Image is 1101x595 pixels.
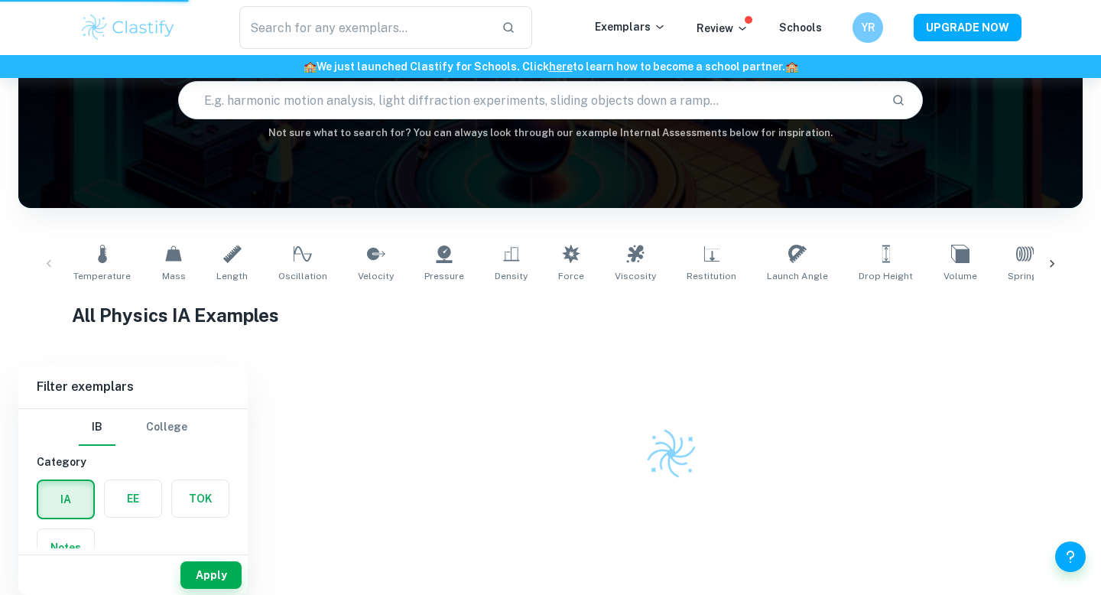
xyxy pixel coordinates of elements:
button: YR [853,12,883,43]
h6: Filter exemplars [18,366,248,408]
button: EE [105,480,161,517]
p: Exemplars [595,18,666,35]
a: Schools [779,21,822,34]
button: Notes [37,529,94,566]
h6: YR [859,19,877,36]
button: TOK [172,480,229,517]
h6: We just launched Clastify for Schools. Click to learn how to become a school partner. [3,58,1098,75]
span: 🏫 [304,60,317,73]
button: UPGRADE NOW [914,14,1021,41]
h6: Category [37,454,229,470]
span: Force [558,269,584,283]
button: Help and Feedback [1055,541,1086,572]
button: IA [38,481,93,518]
button: College [146,409,187,446]
span: Restitution [687,269,736,283]
span: Temperature [73,269,131,283]
h1: All Physics IA Examples [72,301,1030,329]
span: Pressure [424,269,464,283]
button: Search [885,87,911,113]
img: Clastify logo [80,12,177,43]
span: Velocity [358,269,394,283]
button: Apply [180,561,242,589]
a: here [549,60,573,73]
span: Viscosity [615,269,656,283]
span: Springs [1008,269,1043,283]
button: IB [79,409,115,446]
span: Launch Angle [767,269,828,283]
h6: Not sure what to search for? You can always look through our example Internal Assessments below f... [18,125,1083,141]
span: 🏫 [785,60,798,73]
p: Review [697,20,749,37]
span: Oscillation [278,269,327,283]
span: Volume [943,269,977,283]
span: Drop Height [859,269,913,283]
img: Clastify logo [645,427,699,481]
input: Search for any exemplars... [239,6,489,49]
span: Length [216,269,248,283]
input: E.g. harmonic motion analysis, light diffraction experiments, sliding objects down a ramp... [179,79,879,122]
div: Filter type choice [79,409,187,446]
span: Density [495,269,528,283]
span: Mass [162,269,186,283]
